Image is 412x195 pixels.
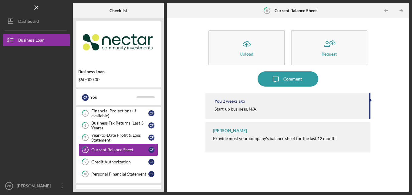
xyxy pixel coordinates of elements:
tspan: 7 [84,136,86,140]
div: Business Loan [78,69,158,74]
tspan: 10 [83,172,87,176]
div: C F [148,159,154,165]
a: 10Personal Financial StatementCF [79,168,158,180]
tspan: 8 [266,9,268,12]
div: Business Tax Returns (Last 3 Years) [91,121,148,130]
button: Upload [208,30,285,65]
div: $50,000.00 [78,77,158,82]
a: 6Business Tax Returns (Last 3 Years)CF [79,119,158,132]
div: 0 / 12 [145,189,156,192]
tspan: 9 [84,160,86,164]
tspan: 5 [84,111,86,115]
div: C F [82,94,89,101]
button: CF[PERSON_NAME] [3,180,70,192]
div: Start-up business, N/A. [214,107,257,111]
div: Dashboard [18,15,39,29]
div: Business Loan [18,34,45,48]
tspan: 8 [84,148,86,152]
b: Checklist [110,8,127,13]
a: 5Financial Projections (if available)CF [79,107,158,119]
button: Business Loan [3,34,70,46]
button: Comment [258,71,318,87]
div: C F [148,110,154,116]
div: Provide most your company's balance sheet for the last 12 months [213,136,337,141]
div: C F [148,147,154,153]
div: C F [148,135,154,141]
div: Upload [240,52,253,56]
img: Product logo [76,24,161,61]
div: Comment [283,71,302,87]
div: [PERSON_NAME] [213,128,247,133]
div: You [214,99,222,104]
div: C F [148,122,154,128]
time: 2025-09-11 13:48 [223,99,245,104]
div: Current Balance Sheet [91,147,148,152]
div: Financial Projections (if available) [91,108,148,118]
div: Application [88,189,141,192]
div: Credit Authorization [91,159,148,164]
a: 8Current Balance SheetCF [79,144,158,156]
button: Dashboard [3,15,70,27]
text: CF [7,184,11,188]
a: 7Year-to-Date Profit & Loss StatementCF [79,132,158,144]
div: [PERSON_NAME] [15,180,55,193]
tspan: 6 [84,124,86,128]
div: Year-to-Date Profit & Loss Statement [91,133,148,142]
b: Current Balance Sheet [275,8,317,13]
div: You [90,92,137,102]
div: C F [148,171,154,177]
button: Request [291,30,367,65]
a: 9Credit AuthorizationCF [79,156,158,168]
div: Request [322,52,337,56]
div: Personal Financial Statement [91,172,148,176]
